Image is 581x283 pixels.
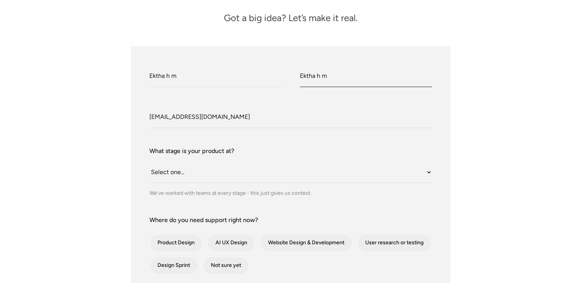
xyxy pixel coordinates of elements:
label: Where do you need support right now? [149,216,432,225]
label: What stage is your product at? [149,146,432,156]
input: First Name [149,66,281,87]
input: Work Email [149,107,432,128]
p: Got a big idea? Let’s make it real. [118,15,463,21]
div: We’ve worked with teams at every stage - this just gives us context. [149,189,432,197]
input: Last Name [300,66,432,87]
